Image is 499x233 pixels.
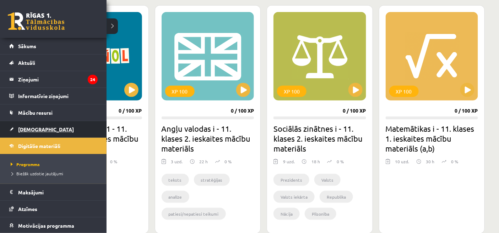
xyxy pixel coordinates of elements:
[314,174,341,186] li: Valsts
[273,191,315,203] li: Valsts iekārta
[9,55,98,71] a: Aktuāli
[320,191,353,203] li: Republika
[389,86,419,97] div: XP 100
[18,59,35,66] span: Aktuāli
[9,38,98,54] a: Sākums
[311,158,320,165] p: 18 h
[18,206,37,212] span: Atzīmes
[9,121,98,137] a: [DEMOGRAPHIC_DATA]
[18,143,60,149] span: Digitālie materiāli
[165,86,195,97] div: XP 100
[225,158,232,165] p: 0 %
[18,71,98,87] legend: Ziņojumi
[162,124,254,153] h2: Angļu valodas i - 11. klases 2. ieskaites mācību materiāls
[8,12,65,30] a: Rīgas 1. Tālmācības vidusskola
[18,109,53,116] span: Mācību resursi
[162,191,189,203] li: analīze
[426,158,435,165] p: 30 h
[9,184,98,200] a: Maksājumi
[18,184,98,200] legend: Maksājumi
[88,75,98,84] i: 24
[283,158,295,169] div: 9 uzd.
[273,124,366,153] h2: Sociālās zinātnes i - 11. klases 2. ieskaites mācību materiāls
[9,201,98,217] a: Atzīmes
[171,158,183,169] div: 3 uzd.
[386,124,478,153] h2: Matemātikas i - 11. klases 1. ieskaites mācību materiāls (a,b)
[9,161,99,167] a: Programma
[451,158,459,165] p: 0 %
[162,174,189,186] li: teksts
[9,138,98,154] a: Digitālie materiāli
[9,170,99,177] a: Biežāk uzdotie jautājumi
[9,88,98,104] a: Informatīvie ziņojumi
[273,174,309,186] li: Prezidents
[18,43,36,49] span: Sākums
[110,158,117,165] p: 0 %
[18,88,98,104] legend: Informatīvie ziņojumi
[337,158,344,165] p: 0 %
[9,161,40,167] span: Programma
[18,222,74,229] span: Motivācijas programma
[200,158,208,165] p: 22 h
[305,208,336,220] li: Pilsonība
[277,86,307,97] div: XP 100
[162,208,226,220] li: patiesi/nepatiesi teikumi
[395,158,409,169] div: 10 uzd.
[9,171,63,176] span: Biežāk uzdotie jautājumi
[273,208,300,220] li: Nācija
[194,174,230,186] li: stratēģijas
[9,104,98,121] a: Mācību resursi
[18,126,74,132] span: [DEMOGRAPHIC_DATA]
[9,71,98,87] a: Ziņojumi24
